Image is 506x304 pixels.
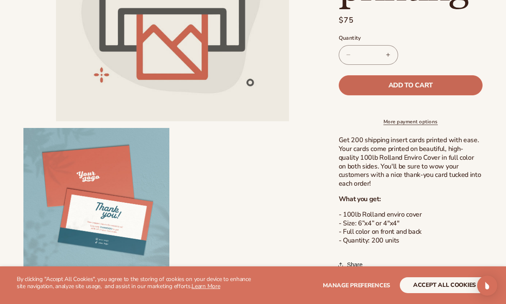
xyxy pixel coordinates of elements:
span: Manage preferences [323,281,390,289]
strong: What you get: [339,194,381,204]
a: Learn More [192,282,220,290]
p: By clicking "Accept All Cookies", you agree to the storing of cookies on your device to enhance s... [17,276,253,290]
button: Add to cart [339,75,483,95]
button: Share [339,255,365,274]
span: $75 [339,15,354,26]
label: Quantity [339,34,483,43]
button: accept all cookies [400,277,489,293]
span: Add to cart [388,82,433,89]
p: Get 200 shipping insert cards printed with ease. Your cards come printed on beautiful, high-quali... [339,136,483,188]
a: More payment options [339,118,483,125]
div: Open Intercom Messenger [477,276,497,296]
button: Manage preferences [323,277,390,293]
p: - 100lb Rolland enviro cover - Size: 6”x4” or 4"x4" - Full color on front and back - Quantity: 20... [339,210,483,245]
